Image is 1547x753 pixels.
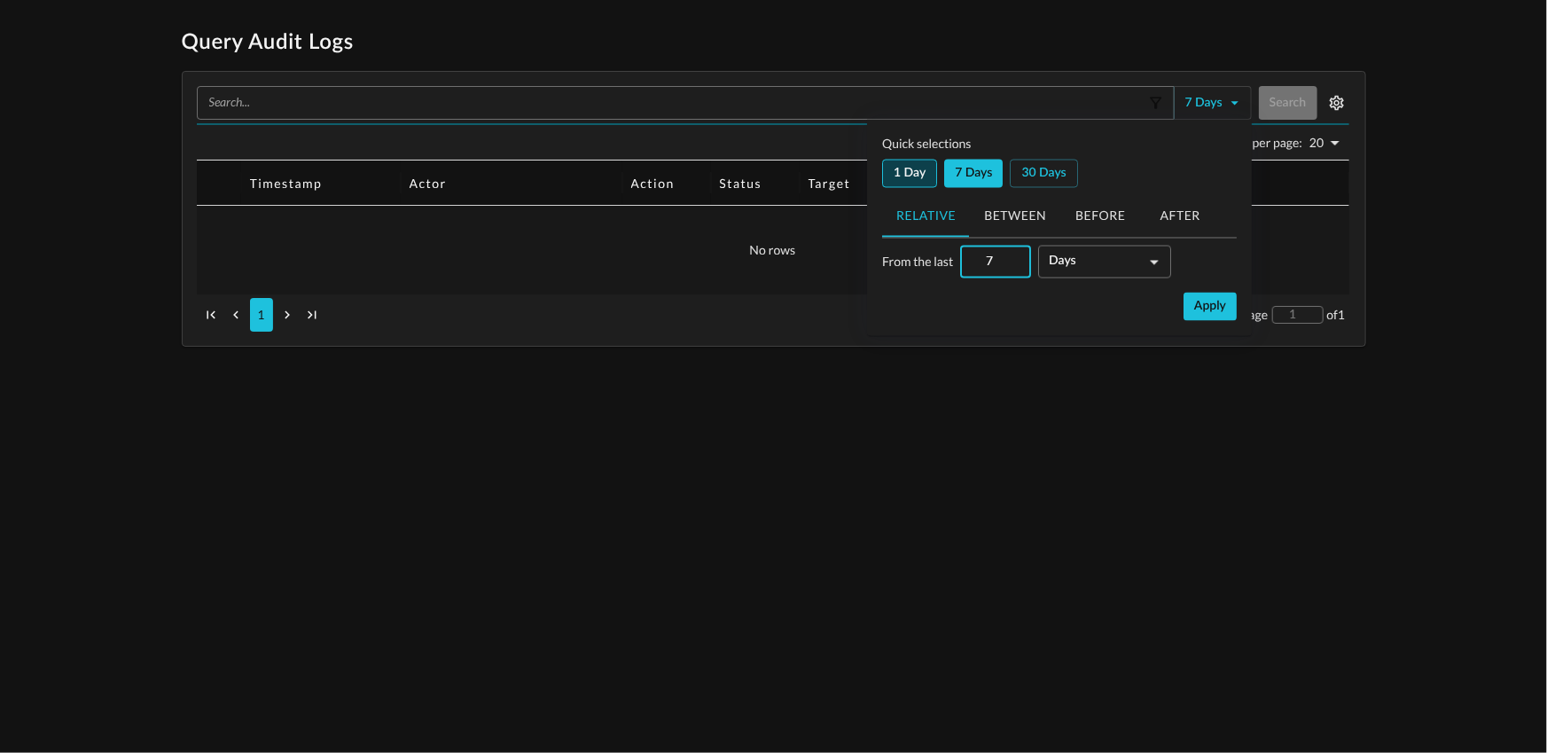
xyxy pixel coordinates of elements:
[1327,306,1346,324] p: of 1
[882,135,1237,153] p: Quick selections
[301,304,323,326] span: Last page
[182,28,1366,57] h1: Query Audit Logs
[944,160,1003,188] button: 7 days
[197,206,1349,294] div: No rows
[1309,134,1324,152] p: 20
[202,94,1145,112] input: Search...
[1174,86,1252,120] button: 7 days
[882,160,937,188] button: 1 day
[882,195,970,238] button: Relative
[631,176,675,191] div: Action
[410,176,447,191] div: Actor
[250,298,273,332] button: 1
[1184,293,1237,321] button: Apply
[809,176,851,191] div: Target
[1221,134,1303,152] p: Rows per page:
[970,195,1060,238] button: Between
[277,304,298,326] span: Next page
[1049,246,1171,278] div: From the last
[250,176,323,191] div: Timestamp
[882,195,1237,238] div: tabs
[720,176,762,191] div: Status
[200,304,222,326] span: First page
[1061,195,1141,238] button: Before
[882,253,953,271] p: From the last
[257,306,264,324] p: 1
[1011,160,1078,188] button: 30 days
[1141,195,1221,238] button: After
[1241,306,1268,324] p: Page
[225,304,246,326] span: Previous page
[971,246,1031,278] input: From the last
